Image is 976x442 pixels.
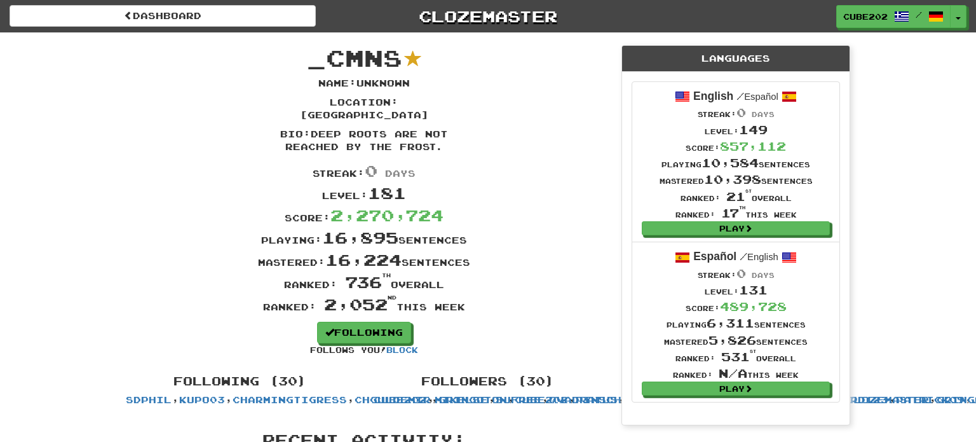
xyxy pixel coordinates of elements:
[916,10,922,19] span: /
[116,293,612,315] div: Ranked: this week
[386,345,418,354] a: Block
[116,160,612,182] div: Streak:
[745,189,752,193] sup: st
[701,156,759,170] span: 10,584
[736,90,744,102] span: /
[642,221,830,235] a: Play
[116,249,612,271] div: Mastered: sentences
[388,294,396,301] sup: nd
[664,298,808,315] div: Score:
[310,345,418,354] small: Follows you!
[664,349,808,365] div: Ranked: overall
[179,394,225,405] a: kupo03
[116,204,612,226] div: Score:
[750,349,756,354] sup: st
[816,394,929,405] a: RickClozemaster
[708,333,756,347] span: 5,826
[382,272,391,279] sup: th
[664,282,808,298] div: Level:
[345,272,391,291] span: 736
[374,375,602,388] h4: Followers (30)
[642,382,830,396] a: Play
[317,322,411,343] a: Following
[664,315,808,331] div: Playing sentences
[269,128,459,153] p: Bio : Deep roots are not reached by the frost.
[721,350,756,364] span: 531
[843,11,888,22] span: Cube202
[549,394,618,405] a: Qvadratus
[660,205,813,221] div: Ranked: this week
[736,106,746,120] span: 0
[660,171,813,188] div: Mastered sentences
[355,394,431,405] a: chguldemir
[664,332,808,349] div: Mastered sentences
[335,5,641,27] a: Clozemaster
[740,251,747,262] span: /
[720,139,786,153] span: 857,112
[720,300,787,314] span: 489,728
[116,271,612,293] div: Ranked: overall
[622,46,850,72] div: Languages
[233,394,347,405] a: CharmingTigress
[269,96,459,121] p: Location : [GEOGRAPHIC_DATA]
[126,375,355,388] h4: Following (30)
[736,266,746,280] span: 0
[116,226,612,249] div: Playing: sentences
[365,161,377,180] span: 0
[660,155,813,171] div: Playing sentences
[435,394,488,405] a: mikelse
[660,121,813,138] div: Level:
[325,250,402,269] span: 16,224
[752,110,775,118] span: days
[126,394,172,405] a: sdphil
[664,365,808,382] div: Ranked: this week
[496,394,541,405] a: sjfree
[330,205,444,224] span: 2,270,724
[10,5,316,27] a: Dashboard
[693,90,733,102] strong: English
[752,271,775,279] span: days
[322,228,398,247] span: 16,895
[739,123,768,137] span: 149
[660,138,813,155] div: Score:
[739,205,745,210] sup: th
[707,316,754,330] span: 6,311
[740,252,778,262] small: English
[693,250,736,263] strong: Español
[324,294,396,314] span: 2,052
[721,206,745,220] span: 17
[704,172,761,186] span: 10,398
[385,168,416,179] span: days
[660,188,813,205] div: Ranked: overall
[739,283,768,297] span: 131
[374,394,427,405] a: Cube202
[726,190,752,204] span: 21
[364,369,612,407] div: , , , , , , , , , , , , , , , , , , , , , , , , , , , , ,
[318,77,410,90] p: Name : Unknown
[116,182,612,204] div: Level:
[307,44,402,71] span: _cmns
[836,5,951,28] a: Cube202 /
[368,183,406,202] span: 181
[736,92,778,102] small: Español
[116,369,364,407] div: , , , , , , , , , , , , , , , , , , , , , , , , , , , , ,
[660,104,813,121] div: Streak:
[719,366,747,380] span: N/A
[664,265,808,282] div: Streak:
